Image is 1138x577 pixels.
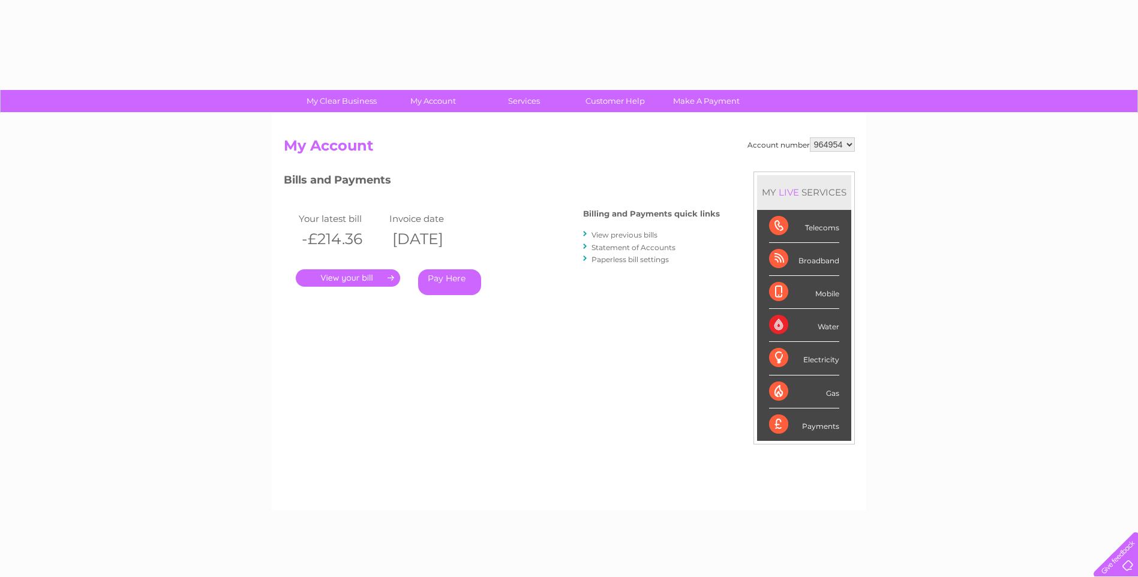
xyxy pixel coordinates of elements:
[757,175,851,209] div: MY SERVICES
[418,269,481,295] a: Pay Here
[296,269,400,287] a: .
[776,187,801,198] div: LIVE
[591,243,675,252] a: Statement of Accounts
[566,90,665,112] a: Customer Help
[383,90,482,112] a: My Account
[769,210,839,243] div: Telecoms
[386,211,477,227] td: Invoice date
[591,230,657,239] a: View previous bills
[296,227,386,251] th: -£214.36
[769,342,839,375] div: Electricity
[284,137,855,160] h2: My Account
[769,375,839,408] div: Gas
[769,408,839,441] div: Payments
[292,90,391,112] a: My Clear Business
[284,172,720,193] h3: Bills and Payments
[657,90,756,112] a: Make A Payment
[769,276,839,309] div: Mobile
[386,227,477,251] th: [DATE]
[591,255,669,264] a: Paperless bill settings
[769,243,839,276] div: Broadband
[583,209,720,218] h4: Billing and Payments quick links
[475,90,573,112] a: Services
[769,309,839,342] div: Water
[747,137,855,152] div: Account number
[296,211,386,227] td: Your latest bill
